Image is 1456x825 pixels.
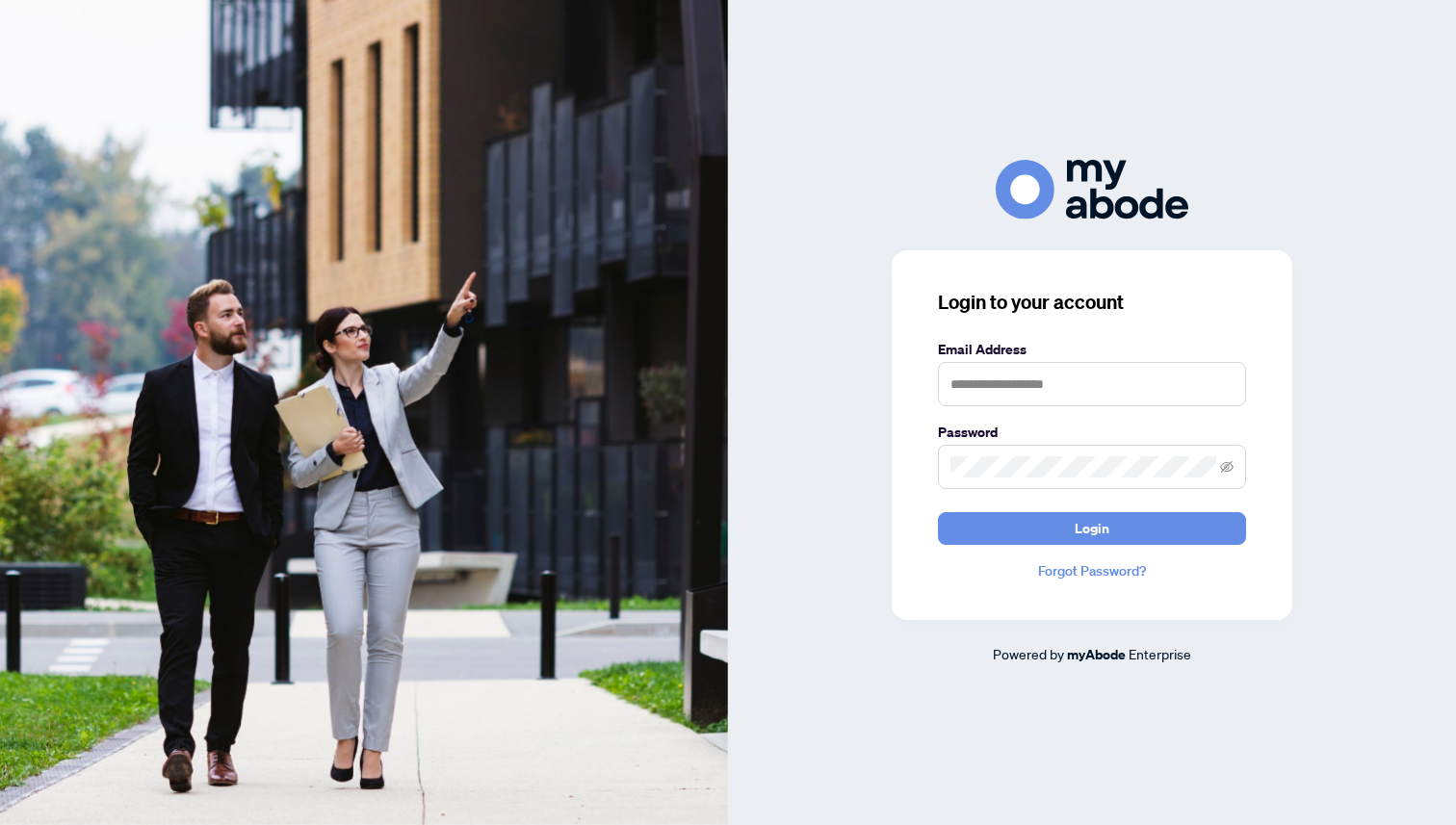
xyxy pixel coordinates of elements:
img: ma-logo [996,160,1188,219]
span: Login [1075,513,1109,544]
label: Email Address [938,339,1246,360]
a: Forgot Password? [938,560,1246,581]
a: myAbode [1067,644,1126,665]
label: Password [938,422,1246,443]
span: Powered by [993,645,1064,662]
span: eye-invisible [1220,460,1234,474]
button: Login [938,512,1246,545]
h3: Login to your account [938,289,1246,316]
span: Enterprise [1129,645,1191,662]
